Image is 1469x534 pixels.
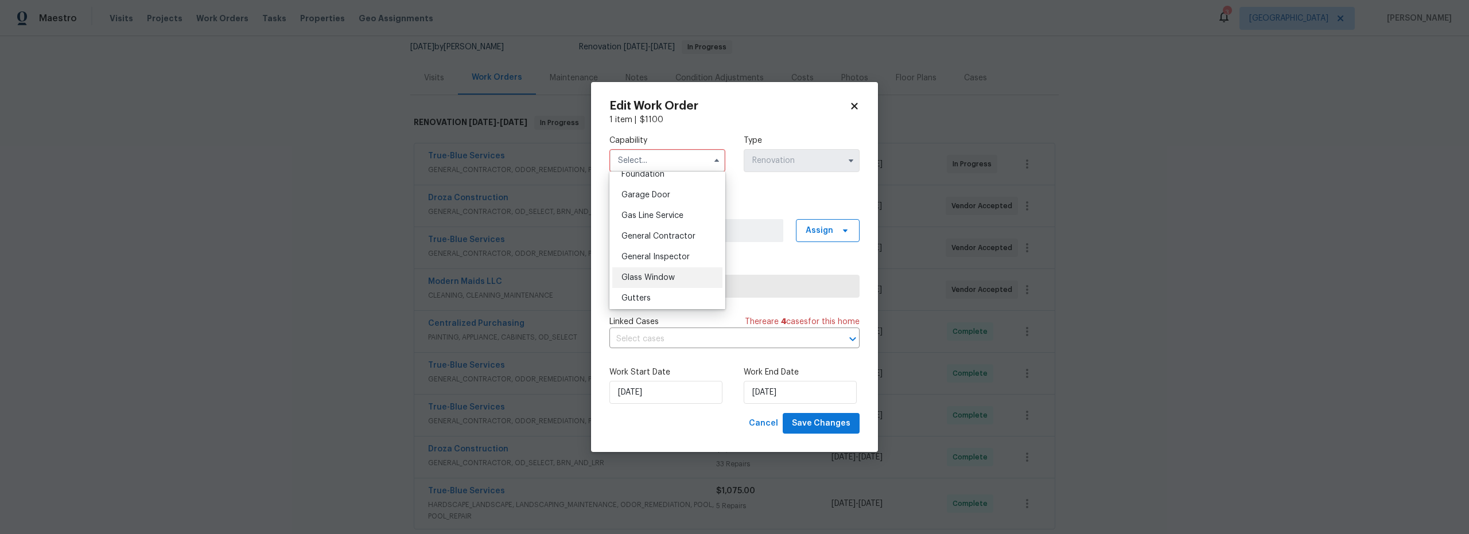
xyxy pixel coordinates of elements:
h2: Edit Work Order [609,100,849,112]
button: Cancel [744,413,783,434]
input: M/D/YYYY [609,381,722,404]
input: M/D/YYYY [744,381,857,404]
label: Capability [609,135,725,146]
span: 4 [781,318,786,326]
span: Gutters [621,294,651,302]
span: Assign [806,225,833,236]
label: Work End Date [744,367,860,378]
label: Type [744,135,860,146]
span: General Inspector [621,253,690,261]
span: Save Changes [792,416,850,431]
span: Linked Cases [609,316,659,328]
input: Select cases [609,330,827,348]
span: There are case s for this home [745,316,860,328]
span: Glass Window [621,274,675,282]
div: 1 item | [609,114,860,126]
span: Foundation [621,170,664,178]
input: Select... [744,149,860,172]
span: True-Blue Services - TUS [619,280,850,292]
label: Work Order Manager [609,205,860,216]
label: Work Start Date [609,367,725,378]
span: General Contractor [621,232,695,240]
button: Hide options [710,154,724,167]
label: Trade Partner [609,260,860,272]
button: Save Changes [783,413,860,434]
span: Cancel [749,416,778,431]
button: Show options [844,154,858,167]
span: $ 1100 [640,116,663,124]
span: Gas Line Service [621,212,683,220]
input: Select... [609,149,725,172]
button: Open [845,331,861,347]
span: Garage Door [621,191,670,199]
